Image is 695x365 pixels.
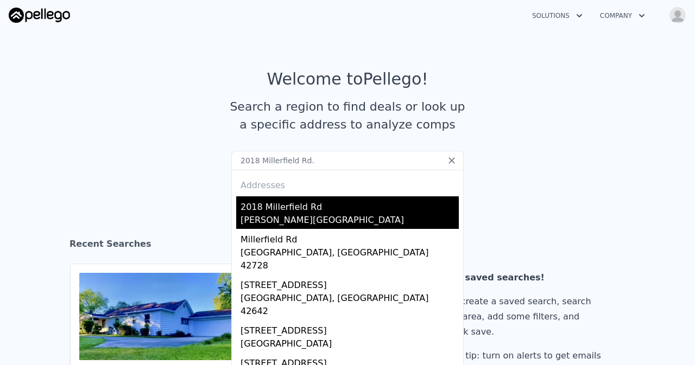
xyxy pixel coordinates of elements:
div: 2018 Millerfield Rd [241,196,459,214]
div: [GEOGRAPHIC_DATA], [GEOGRAPHIC_DATA] 42728 [241,246,459,274]
div: To create a saved search, search an area, add some filters, and click save. [449,294,605,340]
div: Welcome to Pellego ! [267,69,428,89]
input: Search an address or region... [231,151,464,170]
img: avatar [669,7,686,24]
div: [PERSON_NAME][GEOGRAPHIC_DATA] [241,214,459,229]
div: Recent Searches [69,229,625,264]
div: Addresses [236,170,459,196]
div: [GEOGRAPHIC_DATA], [GEOGRAPHIC_DATA] 42642 [241,292,459,320]
button: Company [591,6,654,25]
img: Pellego [9,8,70,23]
div: Search a region to find deals or look up a specific address to analyze comps [226,98,469,133]
div: [GEOGRAPHIC_DATA] [241,337,459,353]
div: [STREET_ADDRESS] [241,320,459,337]
button: Solutions [523,6,591,25]
div: No saved searches! [449,270,605,285]
div: Millerfield Rd [241,229,459,246]
div: [STREET_ADDRESS] [241,274,459,292]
